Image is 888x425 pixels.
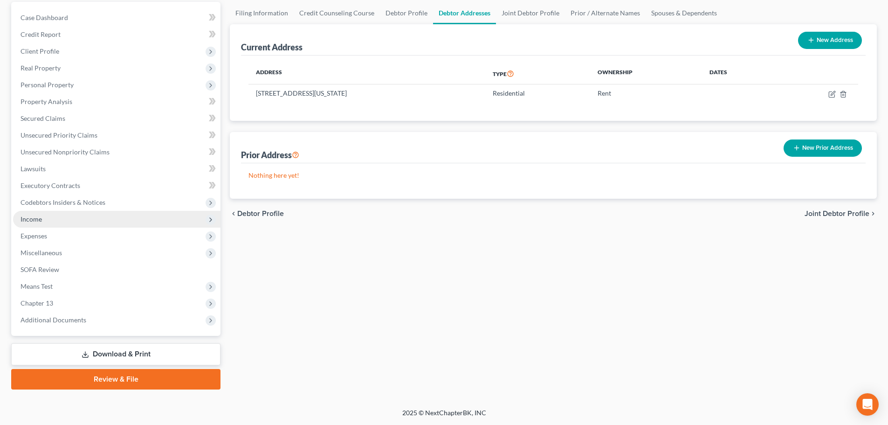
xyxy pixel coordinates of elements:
[805,210,869,217] span: Joint Debtor Profile
[237,210,284,217] span: Debtor Profile
[485,63,591,84] th: Type
[565,2,646,24] a: Prior / Alternate Names
[11,343,220,365] a: Download & Print
[590,63,702,84] th: Ownership
[646,2,723,24] a: Spouses & Dependents
[13,261,220,278] a: SOFA Review
[230,210,237,217] i: chevron_left
[21,30,61,38] span: Credit Report
[496,2,565,24] a: Joint Debtor Profile
[21,148,110,156] span: Unsecured Nonpriority Claims
[869,210,877,217] i: chevron_right
[13,127,220,144] a: Unsecured Priority Claims
[590,84,702,102] td: Rent
[11,369,220,390] a: Review & File
[248,63,485,84] th: Address
[21,47,59,55] span: Client Profile
[856,393,879,416] div: Open Intercom Messenger
[179,408,710,425] div: 2025 © NextChapterBK, INC
[230,210,284,217] button: chevron_left Debtor Profile
[13,9,220,26] a: Case Dashboard
[13,93,220,110] a: Property Analysis
[248,84,485,102] td: [STREET_ADDRESS][US_STATE]
[21,299,53,307] span: Chapter 13
[13,144,220,160] a: Unsecured Nonpriority Claims
[13,110,220,127] a: Secured Claims
[21,98,72,105] span: Property Analysis
[241,149,299,160] div: Prior Address
[230,2,294,24] a: Filing Information
[241,42,303,53] div: Current Address
[433,2,496,24] a: Debtor Addresses
[21,316,86,324] span: Additional Documents
[21,232,47,240] span: Expenses
[784,139,862,157] button: New Prior Address
[21,282,53,290] span: Means Test
[13,160,220,177] a: Lawsuits
[294,2,380,24] a: Credit Counseling Course
[13,177,220,194] a: Executory Contracts
[248,171,858,180] p: Nothing here yet!
[21,64,61,72] span: Real Property
[380,2,433,24] a: Debtor Profile
[21,165,46,173] span: Lawsuits
[21,131,97,139] span: Unsecured Priority Claims
[21,14,68,21] span: Case Dashboard
[485,84,591,102] td: Residential
[798,32,862,49] button: New Address
[21,81,74,89] span: Personal Property
[21,114,65,122] span: Secured Claims
[21,249,62,257] span: Miscellaneous
[21,265,59,273] span: SOFA Review
[21,215,42,223] span: Income
[805,210,877,217] button: Joint Debtor Profile chevron_right
[21,198,105,206] span: Codebtors Insiders & Notices
[21,181,80,189] span: Executory Contracts
[702,63,775,84] th: Dates
[13,26,220,43] a: Credit Report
